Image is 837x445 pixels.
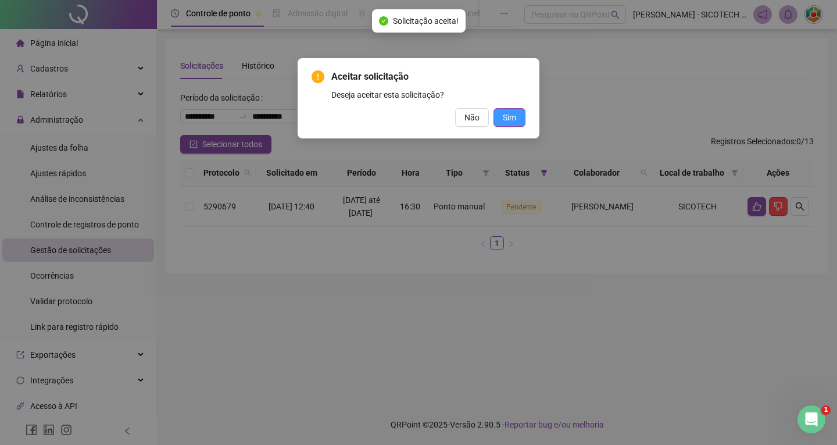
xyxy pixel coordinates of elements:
[393,15,459,27] span: Solicitação aceita!
[379,16,388,26] span: check-circle
[331,70,525,84] span: Aceitar solicitação
[464,111,480,124] span: Não
[455,108,489,127] button: Não
[493,108,525,127] button: Sim
[797,405,825,433] iframe: Intercom live chat
[312,70,324,83] span: exclamation-circle
[331,88,525,101] div: Deseja aceitar esta solicitação?
[503,111,516,124] span: Sim
[821,405,831,415] span: 1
